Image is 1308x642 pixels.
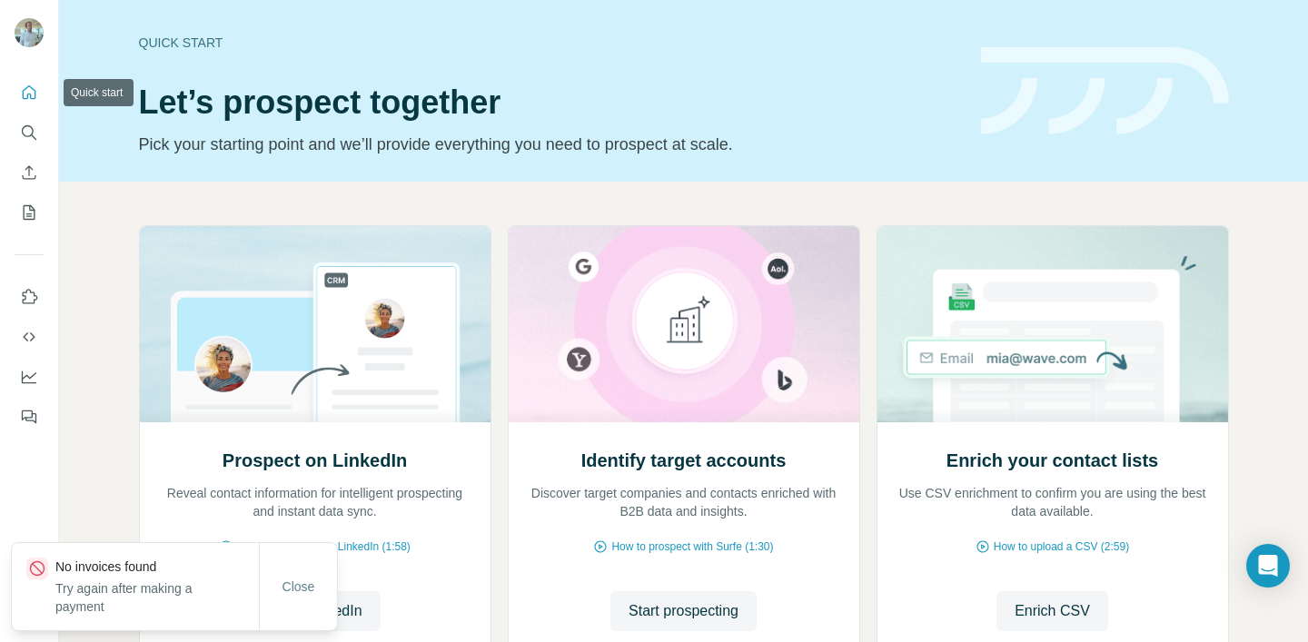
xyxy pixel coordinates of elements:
[527,484,841,520] p: Discover target companies and contacts enriched with B2B data and insights.
[139,34,959,52] div: Quick start
[15,196,44,229] button: My lists
[15,321,44,353] button: Use Surfe API
[896,484,1210,520] p: Use CSV enrichment to confirm you are using the best data available.
[15,18,44,47] img: Avatar
[139,132,959,157] p: Pick your starting point and we’ll provide everything you need to prospect at scale.
[15,361,44,393] button: Dashboard
[610,591,757,631] button: Start prospecting
[946,448,1158,473] h2: Enrich your contact lists
[508,226,860,422] img: Identify target accounts
[15,156,44,189] button: Enrich CSV
[139,84,959,121] h1: Let’s prospect together
[15,281,44,313] button: Use Surfe on LinkedIn
[996,591,1108,631] button: Enrich CSV
[139,226,491,422] img: Prospect on LinkedIn
[15,116,44,149] button: Search
[981,47,1229,135] img: banner
[55,579,259,616] p: Try again after making a payment
[581,448,787,473] h2: Identify target accounts
[237,538,411,555] span: How Surfe works on LinkedIn (1:58)
[994,538,1129,555] span: How to upload a CSV (2:59)
[15,76,44,109] button: Quick start
[629,600,738,622] span: Start prospecting
[223,448,407,473] h2: Prospect on LinkedIn
[1015,600,1090,622] span: Enrich CSV
[282,578,315,596] span: Close
[611,538,773,555] span: How to prospect with Surfe (1:30)
[55,558,259,576] p: No invoices found
[877,226,1229,422] img: Enrich your contact lists
[1246,544,1290,588] div: Open Intercom Messenger
[158,484,472,520] p: Reveal contact information for intelligent prospecting and instant data sync.
[15,400,44,433] button: Feedback
[270,570,328,603] button: Close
